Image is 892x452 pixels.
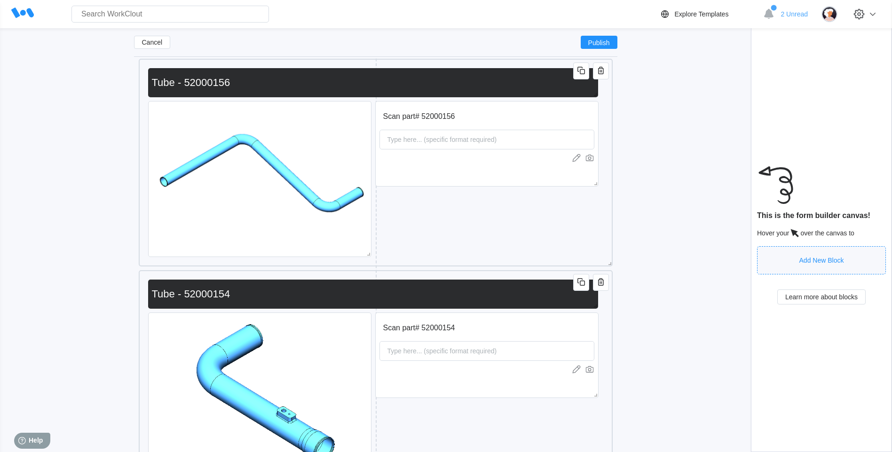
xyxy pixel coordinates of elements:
span: 2 Unread [781,10,808,18]
input: Field description [379,107,562,126]
span: Cancel [142,39,163,46]
div: This is the form builder canvas! [757,211,886,220]
span: Publish [588,39,610,45]
button: Cancel [134,36,171,49]
button: Learn more about blocks [777,289,866,304]
input: Untitled section [148,73,594,92]
div: Hover your [757,227,886,239]
div: Add New Block [799,257,844,264]
a: Explore Templates [659,8,758,20]
input: Untitled section [148,285,594,304]
div: Explore Templates [674,10,728,18]
img: user-4.png [821,6,837,22]
span: over the canvas to [800,229,854,237]
img: image16.jpg [149,101,371,257]
button: Publish [581,36,617,49]
input: Search WorkClout [71,6,269,23]
input: Field description [379,319,562,337]
div: Type here... (specific format required) [384,130,501,149]
div: Type here... (specific format required) [384,342,501,360]
span: Learn more about blocks [785,294,858,300]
